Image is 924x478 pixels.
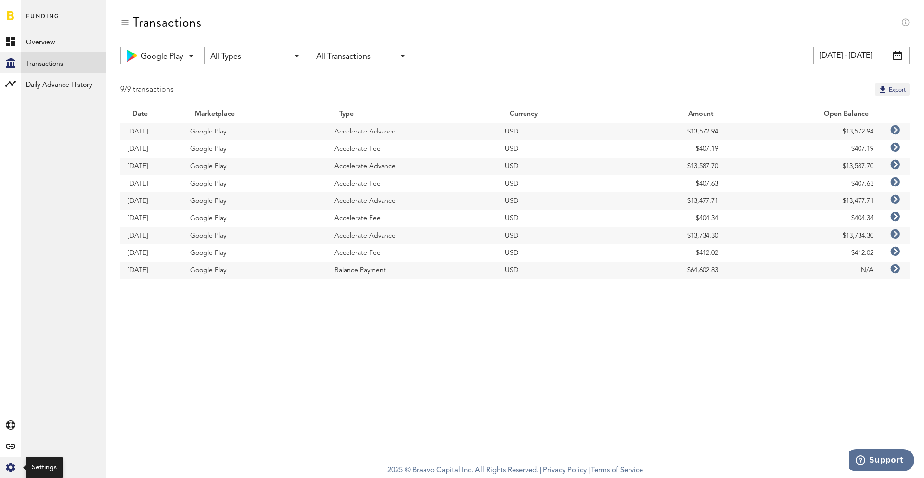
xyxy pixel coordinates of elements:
[120,227,183,244] td: [DATE]
[183,210,327,227] td: Google Play
[543,467,587,474] a: Privacy Policy
[327,244,498,262] td: Accelerate Fee
[498,123,615,140] td: USD
[875,83,910,96] button: Export
[498,227,615,244] td: USD
[591,467,643,474] a: Terms of Service
[725,262,881,279] td: N/A
[327,227,498,244] td: Accelerate Advance
[183,106,327,123] th: Marketplace
[183,244,327,262] td: Google Play
[141,49,183,65] span: Google Play
[615,244,725,262] td: $412.02
[849,449,914,473] iframe: Opens a widget where you can find more information
[120,140,183,158] td: [DATE]
[120,123,183,140] td: [DATE]
[615,227,725,244] td: $13,734.30
[615,210,725,227] td: $404.34
[498,192,615,210] td: USD
[615,158,725,175] td: $13,587.70
[725,210,881,227] td: $404.34
[120,83,174,96] div: 9/9 transactions
[26,11,60,31] span: Funding
[498,140,615,158] td: USD
[21,31,106,52] a: Overview
[127,50,137,62] img: 17.png
[183,123,327,140] td: Google Play
[120,106,183,123] th: Date
[327,210,498,227] td: Accelerate Fee
[327,140,498,158] td: Accelerate Fee
[498,106,615,123] th: Currency
[498,262,615,279] td: USD
[316,49,395,65] span: All Transactions
[725,244,881,262] td: $412.02
[498,244,615,262] td: USD
[615,192,725,210] td: $13,477.71
[725,227,881,244] td: $13,734.30
[183,140,327,158] td: Google Play
[615,175,725,192] td: $407.63
[120,262,183,279] td: [DATE]
[725,106,881,123] th: Open Balance
[183,158,327,175] td: Google Play
[183,262,327,279] td: Google Play
[615,262,725,279] td: $64,602.83
[327,123,498,140] td: Accelerate Advance
[725,192,881,210] td: $13,477.71
[615,123,725,140] td: $13,572.94
[498,210,615,227] td: USD
[120,192,183,210] td: [DATE]
[120,210,183,227] td: [DATE]
[387,464,539,478] span: 2025 © Braavo Capital Inc. All Rights Reserved.
[725,158,881,175] td: $13,587.70
[327,175,498,192] td: Accelerate Fee
[327,106,498,123] th: Type
[498,175,615,192] td: USD
[498,158,615,175] td: USD
[183,227,327,244] td: Google Play
[615,140,725,158] td: $407.19
[183,192,327,210] td: Google Play
[120,158,183,175] td: [DATE]
[21,73,106,94] a: Daily Advance History
[210,49,289,65] span: All Types
[725,123,881,140] td: $13,572.94
[327,262,498,279] td: Balance Payment
[120,244,183,262] td: [DATE]
[183,175,327,192] td: Google Play
[725,140,881,158] td: $407.19
[878,84,887,94] img: Export
[133,14,202,30] div: Transactions
[32,463,57,472] div: Settings
[327,192,498,210] td: Accelerate Advance
[21,52,106,73] a: Transactions
[725,175,881,192] td: $407.63
[615,106,725,123] th: Amount
[327,158,498,175] td: Accelerate Advance
[120,175,183,192] td: [DATE]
